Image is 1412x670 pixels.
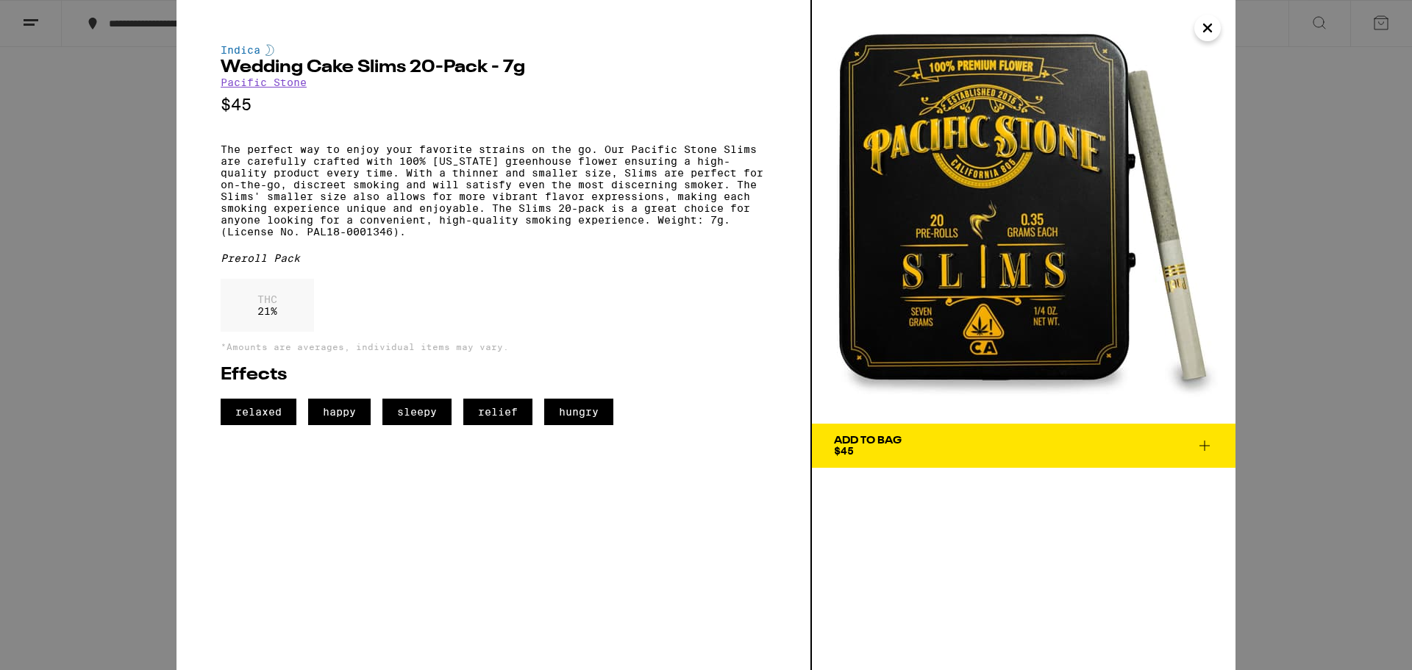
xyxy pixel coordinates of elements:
span: hungry [544,399,613,425]
span: Hi. Need any help? [9,10,106,22]
div: Add To Bag [834,435,902,446]
span: happy [308,399,371,425]
h2: Wedding Cake Slims 20-Pack - 7g [221,59,766,76]
span: relief [463,399,532,425]
p: The perfect way to enjoy your favorite strains on the go. Our Pacific Stone Slims are carefully c... [221,143,766,238]
div: 21 % [221,279,314,332]
a: Pacific Stone [221,76,307,88]
button: Add To Bag$45 [812,424,1235,468]
h2: Effects [221,366,766,384]
div: Preroll Pack [221,252,766,264]
button: Close [1194,15,1221,41]
p: THC [257,293,277,305]
span: relaxed [221,399,296,425]
span: $45 [834,445,854,457]
img: indicaColor.svg [265,44,274,56]
div: Indica [221,44,766,56]
p: *Amounts are averages, individual items may vary. [221,342,766,352]
span: sleepy [382,399,452,425]
p: $45 [221,96,766,114]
